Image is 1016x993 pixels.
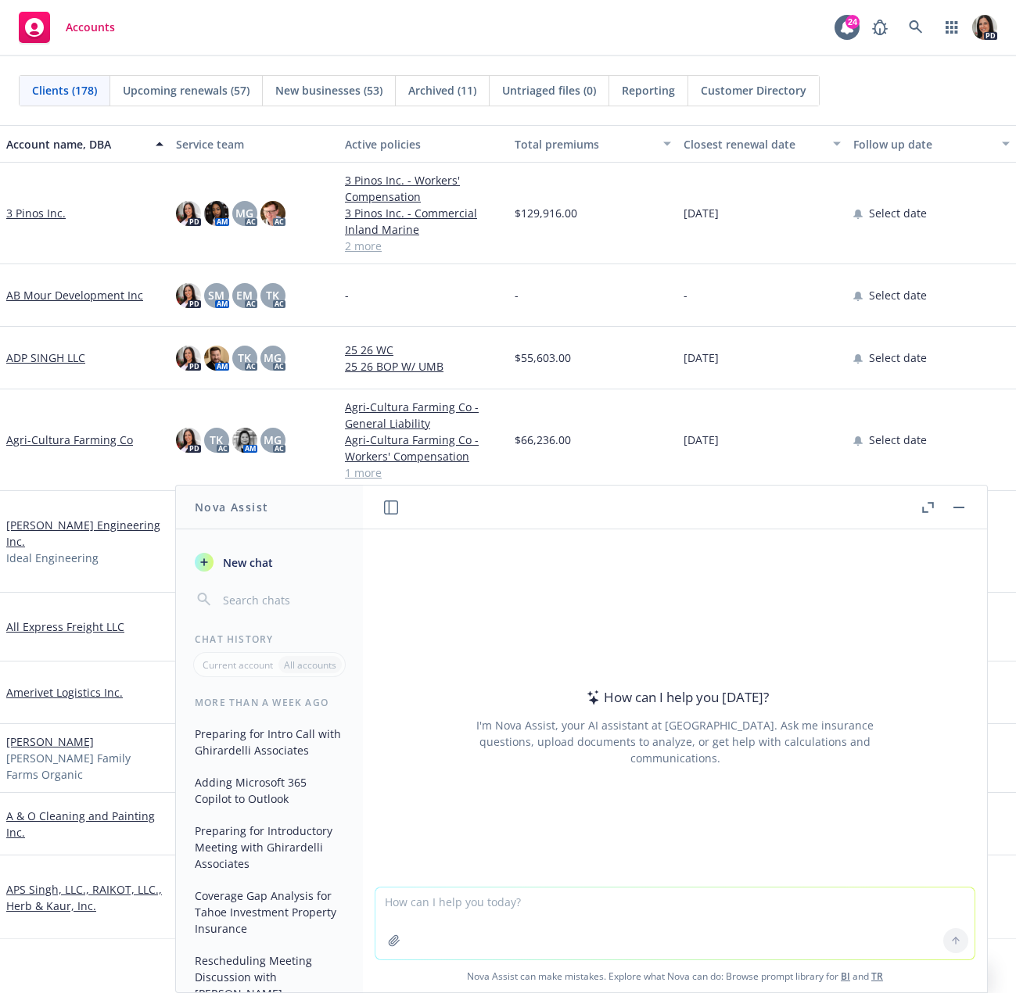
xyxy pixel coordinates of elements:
a: All Express Freight LLC [6,618,124,635]
img: photo [204,201,229,226]
img: photo [972,15,997,40]
p: Current account [203,658,273,672]
a: [PERSON_NAME] [6,733,94,750]
a: [PERSON_NAME] Engineering Inc. [6,517,163,550]
div: 24 [845,15,860,29]
span: MG [264,432,282,448]
span: [DATE] [684,432,719,448]
a: 1 more [345,464,502,481]
div: Chat History [176,633,363,646]
a: ADP SINGH LLC [6,350,85,366]
span: TK [238,350,251,366]
button: Total premiums [508,125,678,163]
span: Select date [869,287,927,303]
span: - [684,287,688,303]
span: New businesses (53) [275,82,382,99]
div: Closest renewal date [684,136,824,152]
a: AB Mour Development Inc [6,287,143,303]
a: Search [900,12,932,43]
img: photo [176,201,201,226]
a: Accounts [13,5,121,49]
span: TK [210,432,223,448]
button: Preparing for Introductory Meeting with Ghirardelli Associates [188,818,350,876]
span: Ideal Engineering [6,550,99,566]
span: $66,236.00 [515,432,571,448]
span: $129,916.00 [515,205,577,221]
span: EM [236,287,253,303]
span: SM [208,287,224,303]
span: Select date [869,205,927,221]
button: Service team [170,125,339,163]
p: All accounts [284,658,336,672]
a: Agri-Cultura Farming Co - General Liability [345,399,502,432]
button: Closest renewal date [677,125,847,163]
span: Select date [869,350,927,366]
span: Archived (11) [408,82,476,99]
span: MG [235,205,253,221]
a: Agri-Cultura Farming Co - Workers' Compensation [345,432,502,464]
button: Active policies [339,125,508,163]
a: Agri-Cultura Farming Co [6,432,133,448]
div: Total premiums [515,136,655,152]
div: Account name, DBA [6,136,146,152]
button: Preparing for Intro Call with Ghirardelli Associates [188,721,350,763]
div: Follow up date [853,136,993,152]
a: 2 more [345,238,502,254]
a: 25 26 BOP W/ UMB [345,358,502,375]
div: Service team [176,136,333,152]
div: Active policies [345,136,502,152]
a: BI [841,970,850,983]
span: Upcoming renewals (57) [123,82,250,99]
span: [PERSON_NAME] Family Farms Organic [6,750,163,783]
img: photo [176,283,201,308]
div: More than a week ago [176,696,363,709]
a: APS Singh, LLC., RAIKOT, LLC., Herb & Kaur, Inc. [6,881,163,914]
a: 3 Pinos Inc. - Workers' Compensation [345,172,502,205]
a: Switch app [936,12,968,43]
span: [DATE] [684,350,719,366]
span: Customer Directory [701,82,806,99]
a: Report a Bug [864,12,896,43]
a: 3 Pinos Inc. [6,205,66,221]
span: TK [266,287,279,303]
a: A & O Cleaning and Painting Inc. [6,808,163,841]
span: Select date [869,432,927,448]
span: - [515,287,519,303]
span: Clients (178) [32,82,97,99]
span: $55,603.00 [515,350,571,366]
img: photo [176,346,201,371]
a: 25 26 WC [345,342,502,358]
input: Search chats [220,589,344,611]
a: Amerivet Logistics Inc. [6,684,123,701]
span: Nova Assist can make mistakes. Explore what Nova can do: Browse prompt library for and [369,960,981,992]
img: photo [260,201,285,226]
span: - [345,287,349,303]
div: How can I help you [DATE]? [582,687,769,708]
button: Coverage Gap Analysis for Tahoe Investment Property Insurance [188,883,350,941]
span: Accounts [66,21,115,34]
img: photo [176,428,201,453]
img: photo [232,428,257,453]
a: TR [871,970,883,983]
button: New chat [188,548,350,576]
span: New chat [220,554,273,571]
a: 3 Pinos Inc. - Commercial Inland Marine [345,205,502,238]
div: I'm Nova Assist, your AI assistant at [GEOGRAPHIC_DATA]. Ask me insurance questions, upload docum... [455,717,895,766]
button: Adding Microsoft 365 Copilot to Outlook [188,769,350,812]
span: [DATE] [684,205,719,221]
span: MG [264,350,282,366]
span: Untriaged files (0) [502,82,596,99]
h1: Nova Assist [195,499,268,515]
span: Reporting [622,82,675,99]
img: photo [204,346,229,371]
